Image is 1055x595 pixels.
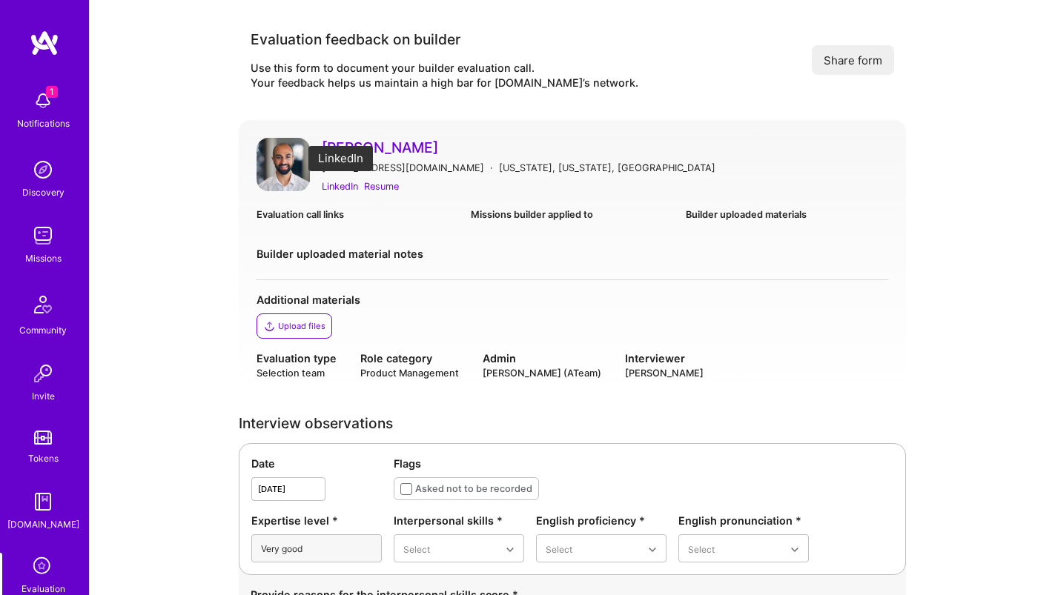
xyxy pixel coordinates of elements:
div: Evaluation type [257,350,337,366]
img: User Avatar [257,138,310,191]
div: Notifications [17,116,70,131]
div: Evaluation feedback on builder [251,30,638,49]
div: English proficiency * [536,513,667,528]
div: Evaluation call links [257,207,459,222]
div: Community [19,322,67,338]
button: Share form [812,45,894,75]
div: [EMAIL_ADDRESS][DOMAIN_NAME] [322,160,484,176]
a: Resume [364,179,399,194]
span: 1 [46,86,58,98]
img: teamwork [28,221,58,250]
i: icon Chevron [791,546,798,554]
div: Expertise level * [251,513,382,528]
img: Community [25,287,61,322]
div: [DOMAIN_NAME] [7,516,79,532]
div: Select [403,541,430,556]
div: Upload files [278,320,325,332]
a: LinkedIn [322,179,358,194]
img: Invite [28,359,58,388]
div: · [490,160,493,176]
div: [US_STATE], [US_STATE], [GEOGRAPHIC_DATA] [499,160,715,176]
img: guide book [28,487,58,516]
img: discovery [28,155,58,185]
i: icon SelectionTeam [29,553,57,581]
div: Select [688,541,715,556]
img: bell [28,86,58,116]
div: Use this form to document your builder evaluation call. Your feedback helps us maintain a high ba... [251,61,638,90]
div: Interview observations [239,416,906,431]
div: Invite [32,388,55,404]
i: icon Chevron [506,546,514,554]
div: Missions builder applied to [471,207,673,222]
div: Product Management [360,366,459,380]
div: Additional materials [257,292,888,308]
div: Admin [483,350,601,366]
div: Select [546,541,572,556]
div: Role category [360,350,459,366]
div: Tokens [28,451,59,466]
div: Missions [25,250,62,266]
div: [PERSON_NAME] (ATeam) [483,366,601,380]
div: [PERSON_NAME] [625,366,704,380]
div: Selection team [257,366,337,380]
div: Date [251,456,382,471]
div: Flags [394,456,893,471]
div: English pronunciation * [678,513,809,528]
div: Builder uploaded material notes [257,246,888,262]
img: logo [30,30,59,56]
i: icon Chevron [649,546,656,554]
div: Builder uploaded materials [686,207,888,222]
i: icon Upload2 [263,320,275,332]
div: Interpersonal skills * [394,513,524,528]
img: tokens [34,431,52,445]
a: User Avatar [257,138,310,195]
div: Discovery [22,185,65,200]
a: [PERSON_NAME] [322,138,888,157]
div: Interviewer [625,350,704,366]
div: Asked not to be recorded [415,481,532,496]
